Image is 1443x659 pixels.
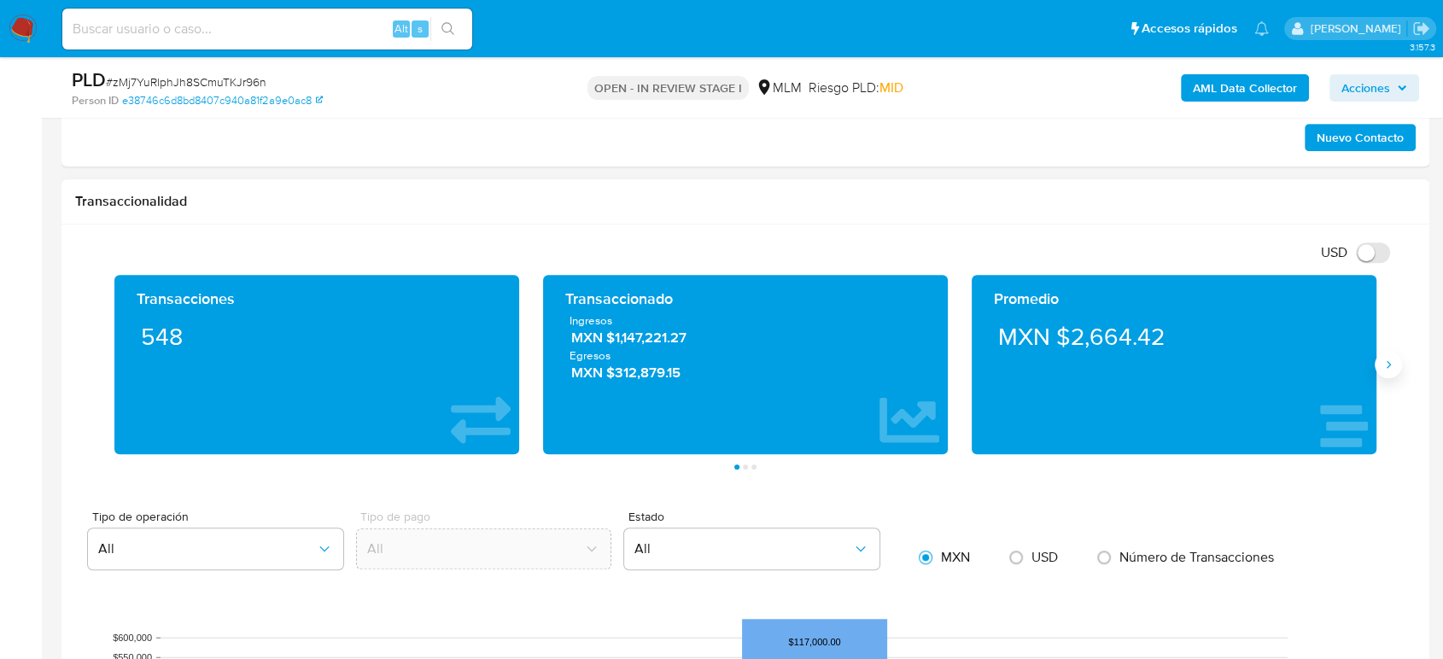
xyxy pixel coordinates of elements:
span: Nuevo Contacto [1317,125,1404,149]
button: search-icon [430,17,465,41]
div: MLM [756,79,802,97]
b: AML Data Collector [1193,74,1297,102]
span: 3.157.3 [1409,40,1434,54]
a: Notificaciones [1254,21,1269,36]
button: Acciones [1329,74,1419,102]
span: Alt [394,20,408,37]
a: Salir [1412,20,1430,38]
span: Accesos rápidos [1142,20,1237,38]
h1: Transaccionalidad [75,193,1416,210]
p: OPEN - IN REVIEW STAGE I [587,76,749,100]
b: PLD [72,66,106,93]
span: # zMj7YuRlphJh8SCmuTKJr96n [106,73,266,90]
span: Riesgo PLD: [809,79,903,97]
p: diego.gardunorosas@mercadolibre.com.mx [1310,20,1406,37]
span: Acciones [1341,74,1390,102]
b: Person ID [72,93,119,108]
button: AML Data Collector [1181,74,1309,102]
a: e38746c6d8bd8407c940a81f2a9e0ac8 [122,93,323,108]
button: Nuevo Contacto [1305,124,1416,151]
span: s [418,20,423,37]
span: MID [879,78,903,97]
input: Buscar usuario o caso... [62,18,472,40]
